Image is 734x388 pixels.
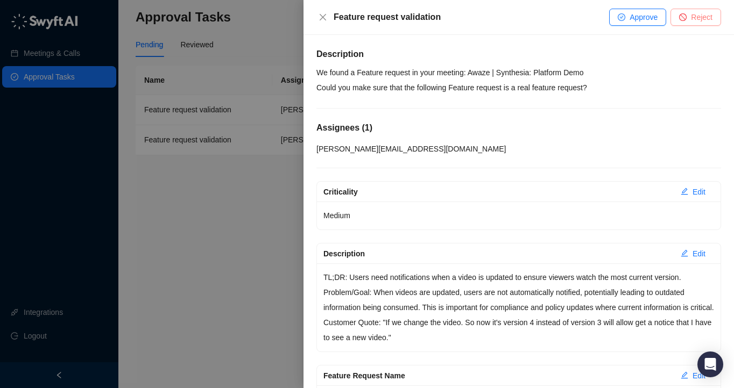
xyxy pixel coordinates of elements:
span: [PERSON_NAME][EMAIL_ADDRESS][DOMAIN_NAME] [316,145,506,153]
span: close [319,13,327,21]
button: Approve [609,9,666,26]
span: Approve [630,11,658,23]
span: edit [681,188,688,195]
h5: Assignees ( 1 ) [316,121,721,134]
p: Medium [323,208,714,223]
div: Open Intercom Messenger [697,351,723,377]
span: stop [679,13,687,21]
span: Edit [693,248,705,260]
div: Description [323,248,672,260]
span: Reject [691,11,712,23]
p: TL;DR: Users need notifications when a video is updated to ensure viewers watch the most current ... [323,270,714,285]
span: Edit [693,370,705,382]
span: Edit [693,186,705,198]
div: Feature request validation [334,11,609,24]
div: Feature Request Name [323,370,672,382]
span: edit [681,371,688,379]
span: edit [681,249,688,257]
h5: Description [316,48,721,61]
button: Edit [672,183,714,200]
button: Edit [672,245,714,262]
p: Problem/Goal: When videos are updated, users are not automatically notified, potentially leading ... [323,285,714,315]
span: check-circle [618,13,625,21]
div: Criticality [323,186,672,198]
p: Customer Quote: "If we change the video. So now it's version 4 instead of version 3 will allow ge... [323,315,714,345]
p: We found a Feature request in your meeting: Awaze | Synthesia: Platform Demo Could you make sure ... [316,65,721,95]
button: Reject [671,9,721,26]
button: Close [316,11,329,24]
button: Edit [672,367,714,384]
